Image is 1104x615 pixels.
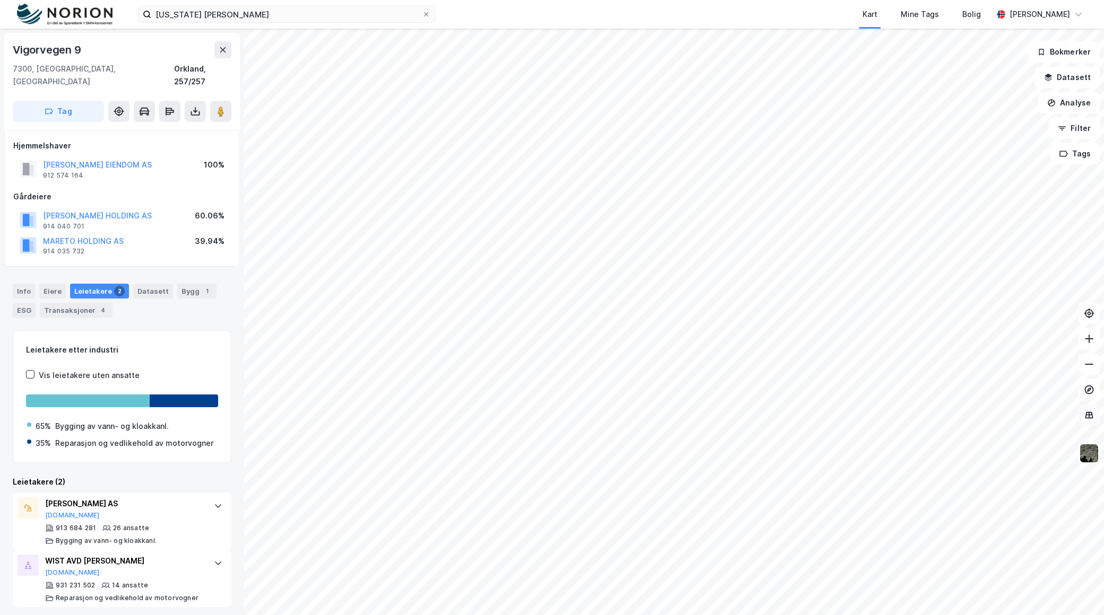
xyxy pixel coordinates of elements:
div: Bygging av vann- og kloakkanl. [55,420,169,433]
div: 7300, [GEOGRAPHIC_DATA], [GEOGRAPHIC_DATA] [13,63,174,88]
div: Eiere [39,284,66,298]
div: Datasett [133,284,173,298]
div: 26 ansatte [113,524,149,532]
div: 1 [202,286,212,296]
img: norion-logo.80e7a08dc31c2e691866.png [17,4,113,25]
div: 60.06% [195,209,225,222]
button: Datasett [1035,67,1100,88]
div: 2 [114,286,125,296]
div: [PERSON_NAME] [1010,8,1070,21]
div: 65% [36,420,51,433]
div: 4 [98,305,108,315]
img: 9k= [1079,443,1099,463]
div: 931 231 502 [56,581,95,590]
div: Leietakere (2) [13,476,231,488]
button: Analyse [1038,92,1100,113]
div: Vigorvegen 9 [13,41,83,58]
div: Transaksjoner [40,303,113,318]
div: Leietakere etter industri [26,344,218,356]
input: Søk på adresse, matrikkel, gårdeiere, leietakere eller personer [151,6,422,22]
div: 914 035 732 [43,247,84,256]
button: [DOMAIN_NAME] [45,568,100,577]
button: Filter [1049,118,1100,139]
div: ESG [13,303,36,318]
div: WIST AVD [PERSON_NAME] [45,555,203,567]
iframe: Chat Widget [1051,564,1104,615]
div: Info [13,284,35,298]
button: Bokmerker [1028,41,1100,63]
div: Bygg [177,284,217,298]
button: [DOMAIN_NAME] [45,511,100,520]
button: Tag [13,101,104,122]
div: 100% [204,159,225,171]
div: Bolig [962,8,981,21]
div: 14 ansatte [112,581,148,590]
div: [PERSON_NAME] AS [45,497,203,510]
div: Orkland, 257/257 [174,63,231,88]
div: Kontrollprogram for chat [1051,564,1104,615]
div: Reparasjon og vedlikehold av motorvogner [55,437,213,450]
div: 914 040 701 [43,222,84,231]
div: Gårdeiere [13,190,231,203]
div: 912 574 164 [43,171,83,180]
div: Bygging av vann- og kloakkanl. [56,537,157,545]
div: 39.94% [195,235,225,248]
div: Leietakere [70,284,129,298]
div: Vis leietakere uten ansatte [39,369,140,382]
div: Reparasjon og vedlikehold av motorvogner [56,594,199,602]
div: 35% [36,437,51,450]
div: Mine Tags [901,8,939,21]
div: 913 684 281 [56,524,96,532]
div: Hjemmelshaver [13,139,231,152]
button: Tags [1050,143,1100,164]
div: Kart [862,8,877,21]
